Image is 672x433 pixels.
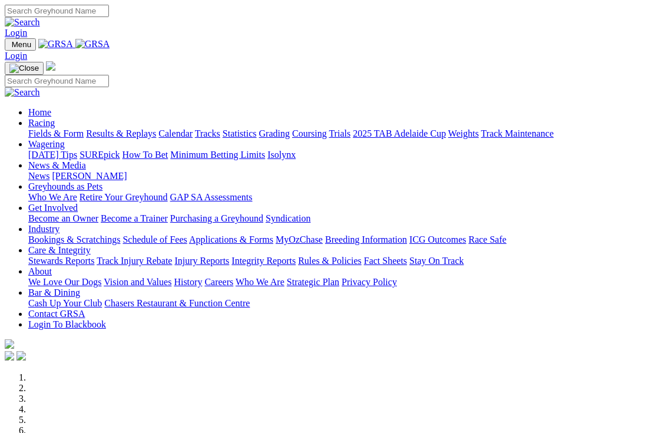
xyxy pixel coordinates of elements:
a: Breeding Information [325,234,407,244]
a: Login To Blackbook [28,319,106,329]
a: Vision and Values [104,277,171,287]
a: Stay On Track [409,256,464,266]
button: Toggle navigation [5,62,44,75]
div: Care & Integrity [28,256,667,266]
div: News & Media [28,171,667,181]
a: Become a Trainer [101,213,168,223]
a: News [28,171,49,181]
div: Wagering [28,150,667,160]
span: Menu [12,40,31,49]
a: Results & Replays [86,128,156,138]
img: Close [9,64,39,73]
a: Racing [28,118,55,128]
input: Search [5,5,109,17]
a: 2025 TAB Adelaide Cup [353,128,446,138]
a: Strategic Plan [287,277,339,287]
a: Bar & Dining [28,287,80,298]
div: Racing [28,128,667,139]
a: History [174,277,202,287]
a: Weights [448,128,479,138]
div: Get Involved [28,213,667,224]
input: Search [5,75,109,87]
a: Care & Integrity [28,245,91,255]
a: Integrity Reports [231,256,296,266]
a: Get Involved [28,203,78,213]
a: Who We Are [28,192,77,202]
a: Who We Are [236,277,284,287]
div: About [28,277,667,287]
a: Industry [28,224,59,234]
a: About [28,266,52,276]
a: Login [5,51,27,61]
a: Fact Sheets [364,256,407,266]
a: Rules & Policies [298,256,362,266]
a: GAP SA Assessments [170,192,253,202]
a: Contact GRSA [28,309,85,319]
a: [PERSON_NAME] [52,171,127,181]
img: GRSA [75,39,110,49]
a: Applications & Forms [189,234,273,244]
a: Chasers Restaurant & Function Centre [104,298,250,308]
a: Login [5,28,27,38]
a: Careers [204,277,233,287]
a: Tracks [195,128,220,138]
a: Statistics [223,128,257,138]
a: We Love Our Dogs [28,277,101,287]
a: Race Safe [468,234,506,244]
button: Toggle navigation [5,38,36,51]
img: logo-grsa-white.png [46,61,55,71]
a: Grading [259,128,290,138]
a: Home [28,107,51,117]
a: ICG Outcomes [409,234,466,244]
a: Cash Up Your Club [28,298,102,308]
a: Retire Your Greyhound [80,192,168,202]
a: Track Injury Rebate [97,256,172,266]
a: [DATE] Tips [28,150,77,160]
a: Greyhounds as Pets [28,181,102,191]
div: Greyhounds as Pets [28,192,667,203]
img: facebook.svg [5,351,14,361]
a: Syndication [266,213,310,223]
a: Track Maintenance [481,128,554,138]
a: Trials [329,128,350,138]
a: SUREpick [80,150,120,160]
div: Industry [28,234,667,245]
a: Minimum Betting Limits [170,150,265,160]
a: Calendar [158,128,193,138]
a: Wagering [28,139,65,149]
img: GRSA [38,39,73,49]
img: logo-grsa-white.png [5,339,14,349]
a: Stewards Reports [28,256,94,266]
a: Fields & Form [28,128,84,138]
img: Search [5,87,40,98]
a: MyOzChase [276,234,323,244]
a: News & Media [28,160,86,170]
a: How To Bet [123,150,168,160]
a: Bookings & Scratchings [28,234,120,244]
img: Search [5,17,40,28]
a: Injury Reports [174,256,229,266]
a: Privacy Policy [342,277,397,287]
a: Schedule of Fees [123,234,187,244]
a: Coursing [292,128,327,138]
a: Purchasing a Greyhound [170,213,263,223]
div: Bar & Dining [28,298,667,309]
img: twitter.svg [16,351,26,361]
a: Isolynx [267,150,296,160]
a: Become an Owner [28,213,98,223]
